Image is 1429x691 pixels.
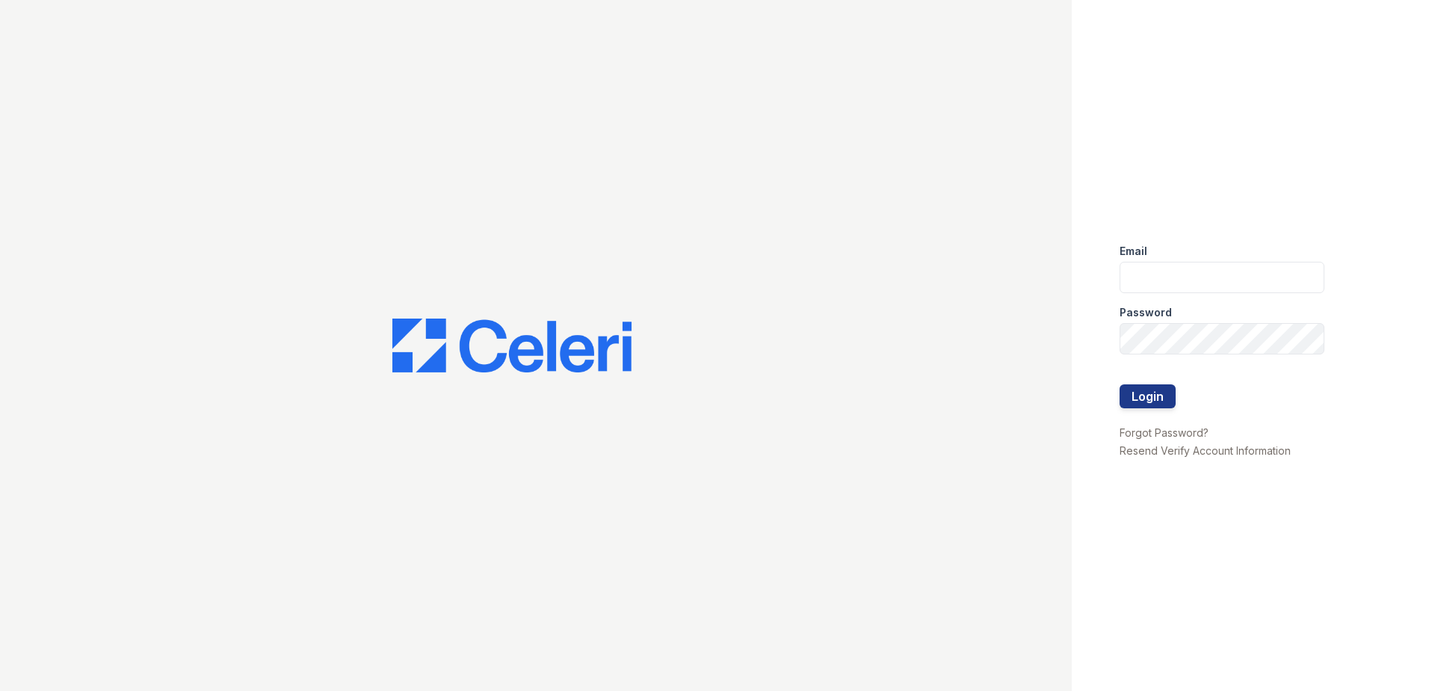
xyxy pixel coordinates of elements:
[1120,244,1147,259] label: Email
[392,319,632,372] img: CE_Logo_Blue-a8612792a0a2168367f1c8372b55b34899dd931a85d93a1a3d3e32e68fde9ad4.png
[1120,384,1176,408] button: Login
[1120,444,1291,457] a: Resend Verify Account Information
[1120,426,1209,439] a: Forgot Password?
[1120,305,1172,320] label: Password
